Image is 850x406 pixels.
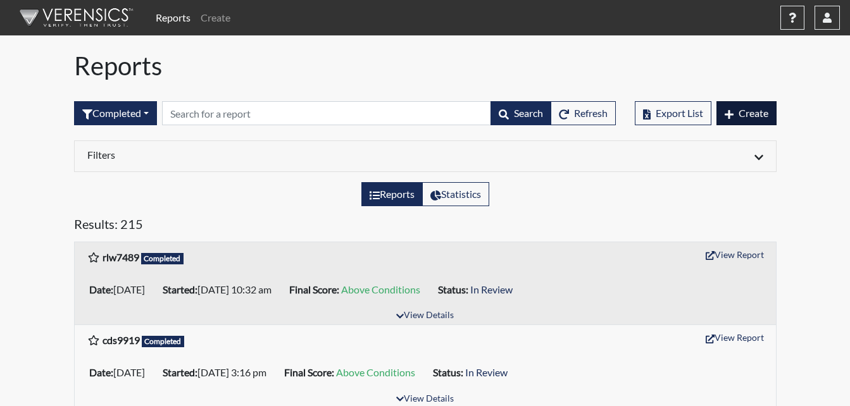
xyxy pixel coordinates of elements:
b: Final Score: [284,366,334,378]
button: View Report [700,328,770,347]
button: Export List [635,101,711,125]
span: Completed [141,253,184,264]
div: Click to expand/collapse filters [78,149,773,164]
h5: Results: 215 [74,216,777,237]
b: Status: [438,283,468,295]
b: Date: [89,366,113,378]
b: Status: [433,366,463,378]
button: View Details [391,307,459,324]
button: Create [716,101,777,125]
span: Export List [656,107,703,119]
label: View statistics about completed interviews [422,182,489,206]
span: Above Conditions [341,283,420,295]
input: Search by Registration ID, Interview Number, or Investigation Name. [162,101,491,125]
li: [DATE] 10:32 am [158,280,284,300]
a: Reports [151,5,196,30]
li: [DATE] 3:16 pm [158,362,279,383]
li: [DATE] [84,362,158,383]
button: Completed [74,101,157,125]
span: Above Conditions [336,366,415,378]
button: View Report [700,245,770,264]
b: Date: [89,283,113,295]
button: Search [491,101,551,125]
span: In Review [470,283,513,295]
h6: Filters [87,149,416,161]
b: rlw7489 [103,251,139,263]
span: In Review [465,366,508,378]
span: Create [739,107,768,119]
button: Refresh [551,101,616,125]
span: Refresh [574,107,608,119]
span: Search [514,107,543,119]
b: cds9919 [103,334,140,346]
span: Completed [142,336,185,347]
li: [DATE] [84,280,158,300]
b: Started: [163,366,197,378]
label: View the list of reports [361,182,423,206]
a: Create [196,5,235,30]
h1: Reports [74,51,777,81]
div: Filter by interview status [74,101,157,125]
b: Started: [163,283,197,295]
b: Final Score: [289,283,339,295]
